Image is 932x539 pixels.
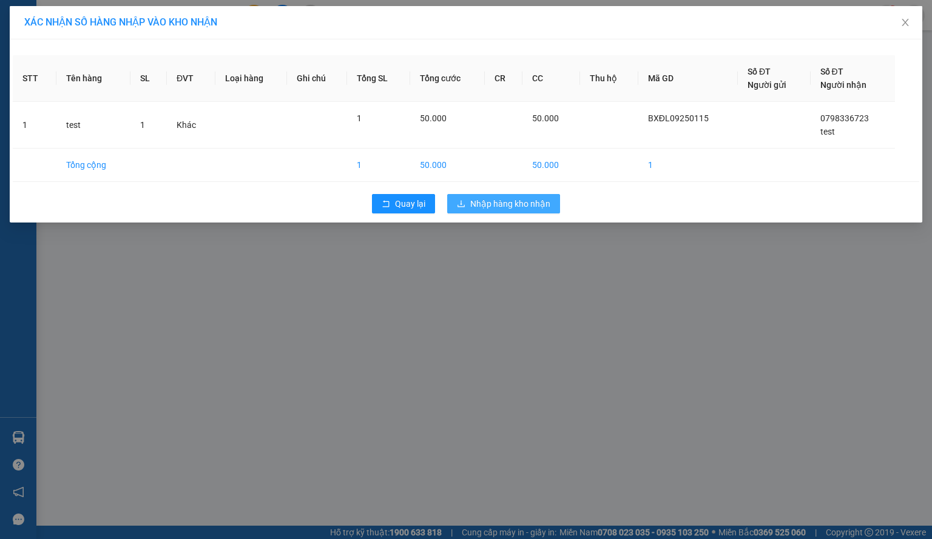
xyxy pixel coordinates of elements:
th: Tổng SL [347,55,410,102]
th: Tổng cước [410,55,485,102]
td: Khác [167,102,215,149]
td: 1 [13,102,56,149]
span: Quay lại [395,197,425,210]
th: Mã GD [638,55,738,102]
span: 0798336723 [820,113,869,123]
span: Số ĐT [748,67,771,76]
span: 1 [140,120,145,130]
th: Thu hộ [580,55,638,102]
td: 50.000 [410,149,485,182]
td: Tổng cộng [56,149,130,182]
span: Người gửi [748,80,786,90]
th: Loại hàng [215,55,287,102]
td: 1 [638,149,738,182]
span: test [820,127,835,136]
th: ĐVT [167,55,215,102]
span: download [457,199,465,209]
button: rollbackQuay lại [372,194,435,213]
span: BXĐL09250115 [648,113,709,123]
th: CR [485,55,522,102]
span: close [900,18,910,27]
span: rollback [382,199,390,209]
th: Ghi chú [287,55,348,102]
button: Close [888,6,922,40]
span: XÁC NHẬN SỐ HÀNG NHẬP VÀO KHO NHẬN [24,16,217,28]
span: Nhập hàng kho nhận [470,197,550,210]
th: CC [522,55,580,102]
span: Số ĐT [820,67,843,76]
td: test [56,102,130,149]
td: 1 [347,149,410,182]
span: 50.000 [532,113,559,123]
span: Người nhận [820,80,866,90]
th: STT [13,55,56,102]
span: 50.000 [420,113,447,123]
th: Tên hàng [56,55,130,102]
span: 1 [357,113,362,123]
td: 50.000 [522,149,580,182]
button: downloadNhập hàng kho nhận [447,194,560,213]
th: SL [130,55,167,102]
